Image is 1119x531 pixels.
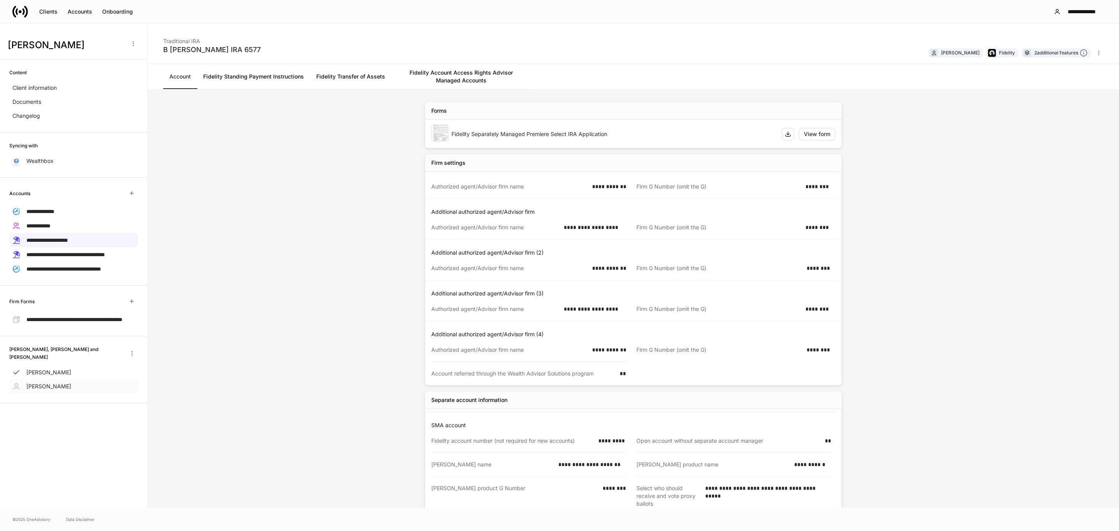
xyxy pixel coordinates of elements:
div: Authorized agent/Advisor firm name [431,264,587,272]
div: 2 additional features [1034,49,1088,57]
div: Fidelity account number (not required for new accounts) [431,437,594,445]
div: Authorized agent/Advisor firm name [431,183,587,190]
p: Changelog [12,112,40,120]
div: [PERSON_NAME] [941,49,980,56]
div: Select who should receive and vote proxy ballots [636,484,701,508]
button: Accounts [63,5,97,18]
div: Fidelity Separately Managed Premiere Select IRA Application [451,130,776,138]
div: Firm G Number (omit the G) [636,224,801,231]
p: Additional authorized agent/Advisor firm (4) [431,330,838,338]
div: Authorized agent/Advisor firm name [431,224,559,231]
p: Wealthbox [26,157,54,165]
div: B [PERSON_NAME] IRA 6577 [163,45,261,54]
div: Firm G Number (omit the G) [636,305,801,313]
div: Firm G Number (omit the G) [636,183,801,190]
button: View form [799,128,835,140]
div: Firm settings [431,159,465,167]
a: Account [163,64,197,89]
div: [PERSON_NAME] name [431,461,554,468]
a: [PERSON_NAME] [9,365,138,379]
div: Firm G Number (omit the G) [636,264,802,272]
p: Additional authorized agent/Advisor firm (2) [431,249,838,257]
div: [PERSON_NAME] product G Number [431,484,598,508]
div: Firm G Number (omit the G) [636,346,802,354]
div: Authorized agent/Advisor firm name [431,305,559,313]
h6: [PERSON_NAME], [PERSON_NAME] and [PERSON_NAME] [9,346,120,360]
p: Additional authorized agent/Advisor firm (3) [431,290,838,297]
a: Wealthbox [9,154,138,168]
a: Fidelity Standing Payment Instructions [197,64,310,89]
h6: Firm Forms [9,298,35,305]
div: Authorized agent/Advisor firm name [431,346,587,354]
div: Account referred through the Wealth Advisor Solutions program [431,370,615,377]
a: Documents [9,95,138,109]
div: [PERSON_NAME] product name [636,461,790,468]
h3: [PERSON_NAME] [8,39,124,51]
span: © 2025 OneAdvisory [12,516,51,522]
div: Accounts [68,8,92,16]
div: Open account without separate account manager [636,437,820,445]
p: Additional authorized agent/Advisor firm [431,208,838,216]
h6: Accounts [9,190,30,197]
p: [PERSON_NAME] [26,383,71,390]
div: Separate account information [431,396,507,404]
h6: Content [9,69,27,76]
div: View form [804,130,830,138]
p: Documents [12,98,41,106]
a: Fidelity Account Access Rights Advisor Managed Accounts [391,64,531,89]
div: Clients [39,8,58,16]
div: Fidelity [999,49,1015,56]
div: Forms [431,107,447,115]
a: Changelog [9,109,138,123]
a: Client information [9,81,138,95]
p: [PERSON_NAME] [26,369,71,376]
div: Onboarding [102,8,133,16]
div: Traditional IRA [163,33,261,45]
button: Clients [34,5,63,18]
p: Client information [12,84,57,92]
a: Data Disclaimer [66,516,95,522]
h6: Syncing with [9,142,38,149]
p: SMA account [431,421,838,429]
a: [PERSON_NAME] [9,379,138,393]
a: Fidelity Transfer of Assets [310,64,391,89]
button: Onboarding [97,5,138,18]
